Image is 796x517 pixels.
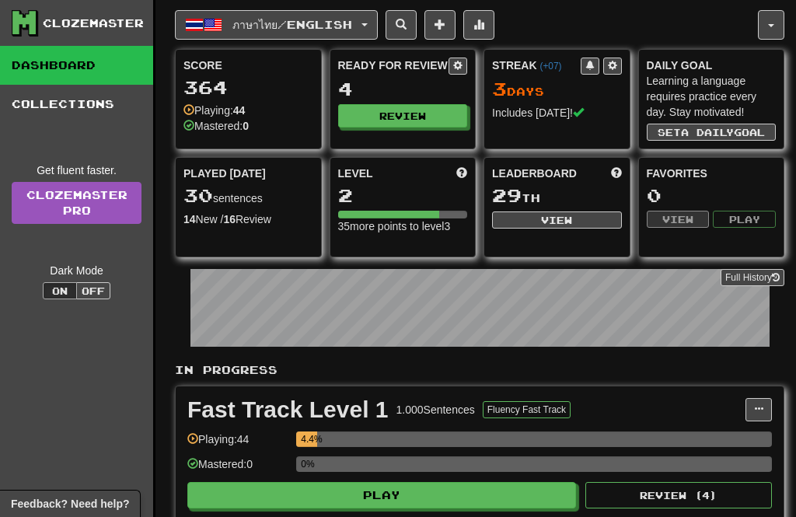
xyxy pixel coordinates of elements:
[338,79,468,99] div: 4
[647,58,777,73] div: Daily Goal
[338,58,449,73] div: Ready for Review
[43,16,144,31] div: Clozemaster
[223,213,236,225] strong: 16
[338,218,468,234] div: 35 more points to level 3
[76,282,110,299] button: Off
[492,184,522,206] span: 29
[492,166,577,181] span: Leaderboard
[233,104,246,117] strong: 44
[183,213,196,225] strong: 14
[681,127,734,138] span: a daily
[647,124,777,141] button: Seta dailygoal
[396,402,475,417] div: 1.000 Sentences
[183,211,313,227] div: New / Review
[539,61,561,72] a: (+07)
[183,166,266,181] span: Played [DATE]
[232,18,352,31] span: ภาษาไทย / English
[492,78,507,100] span: 3
[187,431,288,457] div: Playing: 44
[338,166,373,181] span: Level
[12,263,141,278] div: Dark Mode
[243,120,249,132] strong: 0
[647,73,777,120] div: Learning a language requires practice every day. Stay motivated!
[492,58,581,73] div: Streak
[12,162,141,178] div: Get fluent faster.
[187,456,288,482] div: Mastered: 0
[492,211,622,229] button: View
[338,104,468,128] button: Review
[647,211,710,228] button: View
[647,166,777,181] div: Favorites
[11,496,129,512] span: Open feedback widget
[386,10,417,40] button: Search sentences
[175,362,784,378] p: In Progress
[183,78,313,97] div: 364
[183,118,249,134] div: Mastered:
[585,482,772,508] button: Review (4)
[12,182,141,224] a: ClozemasterPro
[647,186,777,205] div: 0
[456,166,467,181] span: Score more points to level up
[338,186,468,205] div: 2
[187,482,576,508] button: Play
[183,58,313,73] div: Score
[301,431,317,447] div: 4.4%
[187,398,389,421] div: Fast Track Level 1
[483,401,571,418] button: Fluency Fast Track
[183,184,213,206] span: 30
[721,269,784,286] button: Full History
[43,282,77,299] button: On
[492,186,622,206] div: th
[713,211,776,228] button: Play
[175,10,378,40] button: ภาษาไทย/English
[183,103,245,118] div: Playing:
[611,166,622,181] span: This week in points, UTC
[492,105,622,121] div: Includes [DATE]!
[183,186,313,206] div: sentences
[492,79,622,100] div: Day s
[463,10,494,40] button: More stats
[424,10,456,40] button: Add sentence to collection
